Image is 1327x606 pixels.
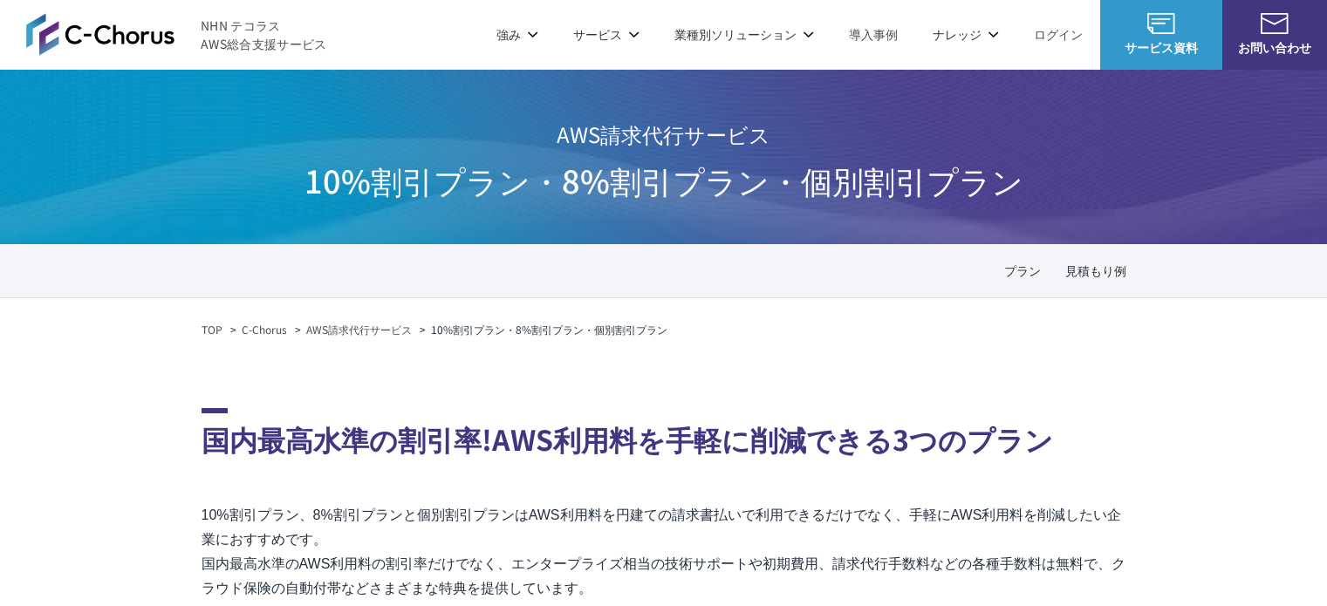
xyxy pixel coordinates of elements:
[431,322,667,337] em: 10%割引プラン・8%割引プラン・個別割引プラン
[306,322,412,337] a: AWS請求代行サービス
[201,17,327,53] span: NHN テコラス AWS総合支援サービス
[202,322,222,337] a: TOP
[26,13,327,55] a: AWS総合支援サービス C-Chorus NHN テコラスAWS総合支援サービス
[674,25,814,44] p: 業種別ソリューション
[304,112,1023,157] span: AWS請求代行サービス
[202,408,1126,460] h2: 国内最高水準の割引率!AWS利用料を手軽に削減できる3つのプラン
[496,25,538,44] p: 強み
[1004,262,1041,280] a: プラン
[1147,13,1175,34] img: AWS総合支援サービス C-Chorus サービス資料
[242,322,287,337] a: C-Chorus
[304,157,1023,202] span: 10%割引プラン・8%割引プラン ・個別割引プラン
[1065,262,1126,280] a: 見積もり例
[1100,38,1222,57] span: サービス資料
[1034,25,1083,44] a: ログイン
[933,25,999,44] p: ナレッジ
[202,503,1126,601] p: 10%割引プラン、8%割引プランと個別割引プランはAWS利用料を円建ての請求書払いで利用できるだけでなく、手軽にAWS利用料を削減したい企業におすすめです。 国内最高水準のAWS利用料の割引率だ...
[1261,13,1289,34] img: お問い合わせ
[26,13,174,55] img: AWS総合支援サービス C-Chorus
[573,25,640,44] p: サービス
[1222,38,1327,57] span: お問い合わせ
[849,25,898,44] a: 導入事例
